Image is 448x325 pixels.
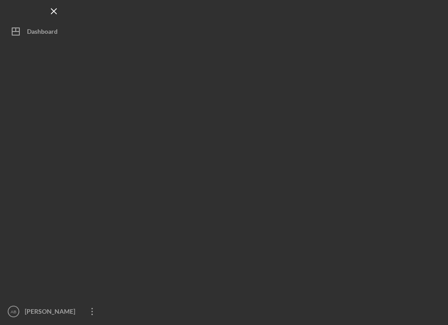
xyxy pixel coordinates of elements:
div: [PERSON_NAME] [23,302,81,323]
button: AB[PERSON_NAME] [5,302,104,320]
text: AB [11,309,17,314]
div: Dashboard [27,23,58,43]
button: Dashboard [5,23,104,41]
